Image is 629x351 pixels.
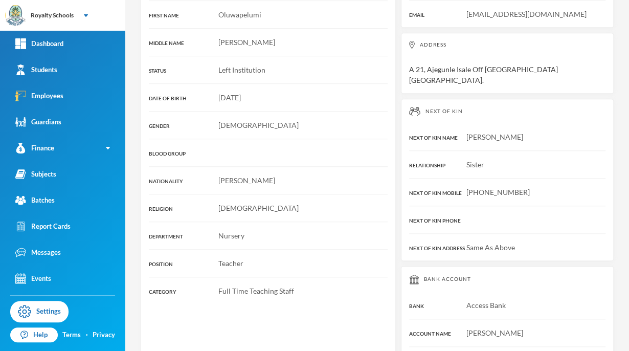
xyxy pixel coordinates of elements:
[218,65,265,74] span: Left Institution
[409,41,605,49] div: Address
[466,301,506,310] span: Access Bank
[6,6,26,26] img: logo
[409,217,461,224] span: NEXT OF KIN PHONE
[15,64,57,75] div: Students
[409,107,605,116] div: Next of Kin
[10,301,69,322] a: Settings
[218,259,243,268] span: Teacher
[15,195,55,206] div: Batches
[15,247,61,258] div: Messages
[149,150,186,157] span: BLOOD GROUP
[218,176,275,185] span: [PERSON_NAME]
[31,11,74,20] div: Royalty Schools
[15,221,71,232] div: Report Cards
[409,274,605,284] div: Bank Account
[93,330,115,340] a: Privacy
[218,10,261,19] span: Oluwapelumi
[466,188,530,196] span: [PHONE_NUMBER]
[401,33,614,94] div: A 21, Ajegunle Isale Off [GEOGRAPHIC_DATA] [GEOGRAPHIC_DATA].
[62,330,81,340] a: Terms
[86,330,88,340] div: ·
[466,160,484,169] span: Sister
[466,133,523,141] span: [PERSON_NAME]
[15,273,51,284] div: Events
[15,91,63,101] div: Employees
[15,143,54,153] div: Finance
[218,231,244,240] span: Nursery
[218,287,294,295] span: Full Time Teaching Staff
[15,38,63,49] div: Dashboard
[466,243,515,252] span: Same As Above
[466,10,587,18] span: [EMAIL_ADDRESS][DOMAIN_NAME]
[15,117,61,127] div: Guardians
[218,38,275,47] span: [PERSON_NAME]
[466,328,523,337] span: [PERSON_NAME]
[218,121,299,129] span: [DEMOGRAPHIC_DATA]
[218,93,241,102] span: [DATE]
[10,327,58,343] a: Help
[218,204,299,212] span: [DEMOGRAPHIC_DATA]
[15,169,56,180] div: Subjects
